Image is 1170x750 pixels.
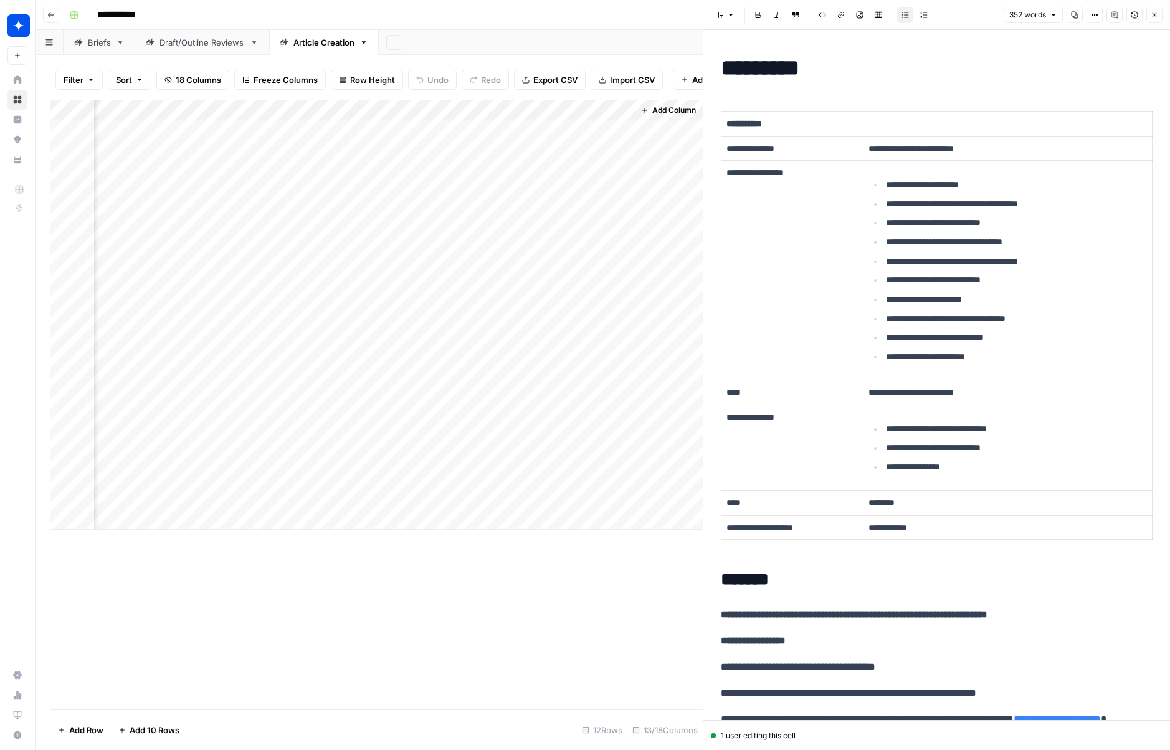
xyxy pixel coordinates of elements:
[7,90,27,110] a: Browse
[673,70,748,90] button: Add Column
[331,70,403,90] button: Row Height
[7,110,27,130] a: Insights
[159,36,245,49] div: Draft/Outline Reviews
[88,36,111,49] div: Briefs
[627,720,703,740] div: 13/18 Columns
[135,30,269,55] a: Draft/Outline Reviews
[7,70,27,90] a: Home
[692,74,740,86] span: Add Column
[234,70,326,90] button: Freeze Columns
[50,720,111,740] button: Add Row
[130,724,179,736] span: Add 10 Rows
[577,720,627,740] div: 12 Rows
[1009,9,1046,21] span: 352 words
[652,105,696,116] span: Add Column
[64,30,135,55] a: Briefs
[111,720,187,740] button: Add 10 Rows
[1004,7,1063,23] button: 352 words
[427,74,449,86] span: Undo
[156,70,229,90] button: 18 Columns
[591,70,663,90] button: Import CSV
[408,70,457,90] button: Undo
[64,74,83,86] span: Filter
[7,685,27,705] a: Usage
[533,74,578,86] span: Export CSV
[350,74,395,86] span: Row Height
[176,74,221,86] span: 18 Columns
[7,14,30,37] img: Wiz Logo
[514,70,586,90] button: Export CSV
[610,74,655,86] span: Import CSV
[7,150,27,170] a: Your Data
[462,70,509,90] button: Redo
[69,724,103,736] span: Add Row
[711,730,1163,741] div: 1 user editing this cell
[7,130,27,150] a: Opportunities
[7,665,27,685] a: Settings
[55,70,103,90] button: Filter
[108,70,151,90] button: Sort
[481,74,501,86] span: Redo
[254,74,318,86] span: Freeze Columns
[7,725,27,745] button: Help + Support
[7,705,27,725] a: Learning Hub
[7,10,27,41] button: Workspace: Wiz
[269,30,379,55] a: Article Creation
[636,102,701,118] button: Add Column
[293,36,354,49] div: Article Creation
[116,74,132,86] span: Sort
